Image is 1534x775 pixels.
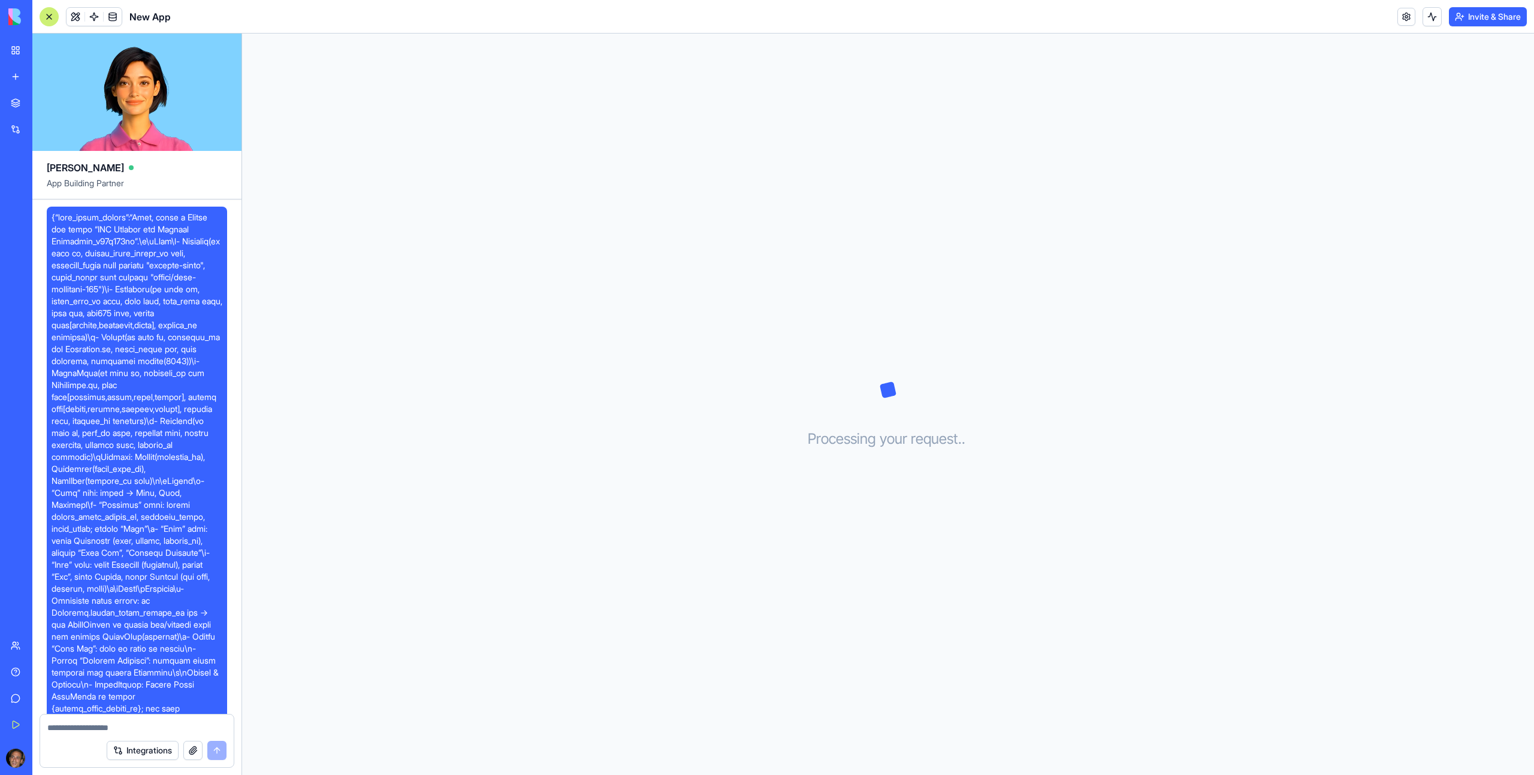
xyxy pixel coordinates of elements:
[47,177,227,199] span: App Building Partner
[107,741,179,760] button: Integrations
[958,429,962,449] span: .
[1449,7,1527,26] button: Invite & Share
[808,429,969,449] h3: Processing your request
[8,8,83,25] img: logo
[129,10,171,24] span: New App
[47,161,124,175] span: [PERSON_NAME]
[962,429,965,449] span: .
[6,749,25,768] img: ACg8ocKwlY-G7EnJG7p3bnYwdp_RyFFHyn9MlwQjYsG_56ZlydI1TXjL_Q=s96-c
